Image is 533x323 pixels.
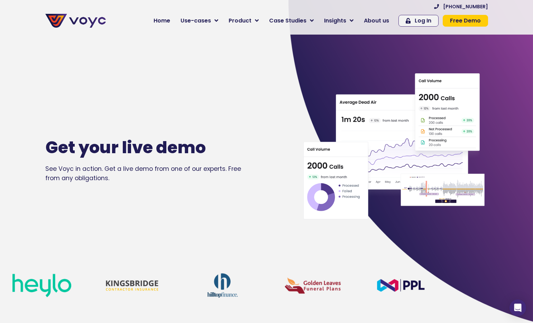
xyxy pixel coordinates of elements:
a: Case Studies [264,14,319,28]
a: Use-cases [175,14,223,28]
span: About us [364,17,389,25]
span: Product [229,17,251,25]
div: Open Intercom Messenger [509,299,526,316]
img: voyc-full-logo [45,14,106,28]
a: Log In [398,15,439,27]
span: Insights [324,17,346,25]
a: Free Demo [443,15,488,27]
span: Log In [415,18,431,24]
span: Free Demo [450,18,481,24]
h1: Get your live demo [45,138,254,158]
span: [PHONE_NUMBER] [443,4,488,9]
a: Product [223,14,264,28]
a: Home [148,14,175,28]
span: Home [154,17,170,25]
span: Case Studies [269,17,306,25]
div: See Voyc in action. Get a live demo from one of our experts. Free from any obligations. [45,164,274,183]
a: [PHONE_NUMBER] [434,4,488,9]
a: Insights [319,14,359,28]
span: Use-cases [181,17,211,25]
a: About us [359,14,394,28]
